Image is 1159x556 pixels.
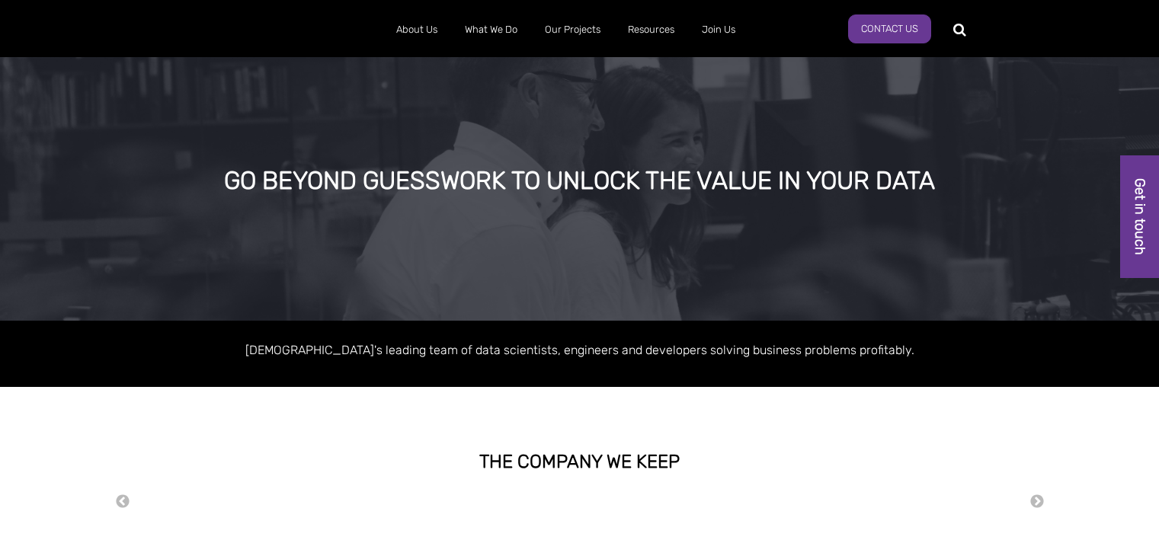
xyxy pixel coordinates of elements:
a: Resources [614,10,688,50]
div: GO BEYOND GUESSWORK TO UNLOCK THE VALUE IN YOUR DATA [136,168,1024,195]
a: What We Do [451,10,531,50]
a: Contact Us [848,14,931,43]
button: Previous [115,494,130,510]
p: [DEMOGRAPHIC_DATA]'s leading team of data scientists, engineers and developers solving business p... [146,340,1014,360]
a: Our Projects [531,10,614,50]
a: Get in touch [1120,155,1159,278]
strong: THE COMPANY WE KEEP [479,451,680,472]
button: Next [1029,494,1045,510]
a: Join Us [688,10,749,50]
a: About Us [383,10,451,50]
